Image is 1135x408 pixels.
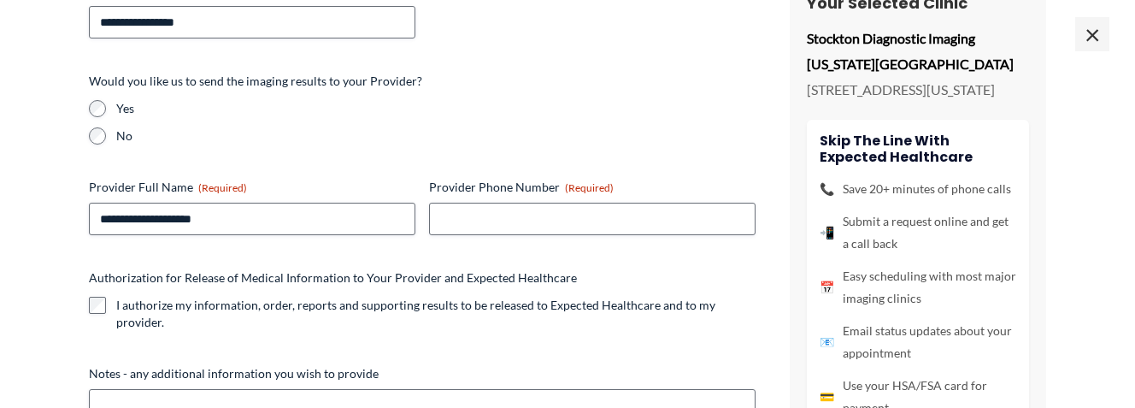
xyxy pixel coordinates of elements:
li: Submit a request online and get a call back [820,210,1016,255]
span: 📞 [820,178,834,200]
span: (Required) [565,181,614,194]
label: Provider Full Name [89,179,415,196]
label: I authorize my information, order, reports and supporting results to be released to Expected Heal... [116,297,756,331]
span: 📧 [820,331,834,353]
p: [STREET_ADDRESS][US_STATE] [807,77,1029,103]
h4: Skip the line with Expected Healthcare [820,132,1016,164]
li: Save 20+ minutes of phone calls [820,178,1016,200]
span: (Required) [198,181,247,194]
span: 📅 [820,276,834,299]
p: Stockton Diagnostic Imaging [US_STATE][GEOGRAPHIC_DATA] [807,26,1029,76]
li: Email status updates about your appointment [820,320,1016,364]
li: Easy scheduling with most major imaging clinics [820,265,1016,310]
span: × [1075,17,1109,51]
label: Provider Phone Number [429,179,756,196]
label: Notes - any additional information you wish to provide [89,365,756,382]
label: Yes [116,100,756,117]
span: 📲 [820,222,834,244]
legend: Would you like us to send the imaging results to your Provider? [89,73,422,90]
legend: Authorization for Release of Medical Information to Your Provider and Expected Healthcare [89,269,577,287]
span: 💳 [820,386,834,408]
label: No [116,127,756,145]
